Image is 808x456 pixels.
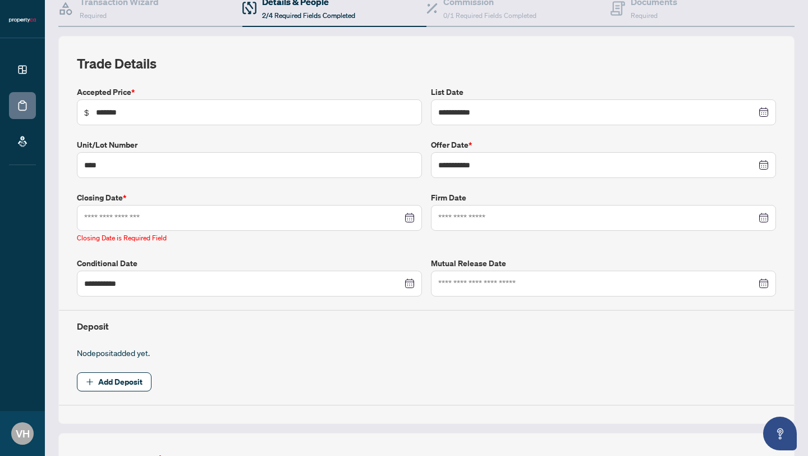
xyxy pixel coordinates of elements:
[77,372,151,391] button: Add Deposit
[431,139,776,151] label: Offer Date
[77,139,422,151] label: Unit/Lot Number
[84,106,89,118] span: $
[77,348,150,358] span: No deposit added yet.
[631,11,658,20] span: Required
[431,257,776,270] label: Mutual Release Date
[77,257,422,270] label: Conditional Date
[443,11,536,20] span: 0/1 Required Fields Completed
[98,373,143,391] span: Add Deposit
[80,11,107,20] span: Required
[9,17,36,24] img: logo
[16,426,30,441] span: VH
[86,378,94,386] span: plus
[763,417,797,450] button: Open asap
[431,191,776,204] label: Firm Date
[77,234,167,242] span: Closing Date is Required Field
[262,11,355,20] span: 2/4 Required Fields Completed
[77,191,422,204] label: Closing Date
[77,86,422,98] label: Accepted Price
[77,320,776,333] h4: Deposit
[431,86,776,98] label: List Date
[77,54,776,72] h2: Trade Details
